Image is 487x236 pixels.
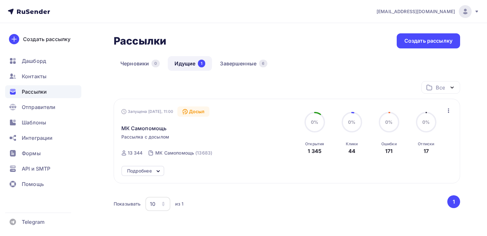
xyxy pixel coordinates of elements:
a: Черновики0 [114,56,166,71]
a: Отправители [5,101,81,114]
div: 171 [385,147,393,155]
div: 0 [151,60,160,67]
div: МК Самопомощь [155,150,194,156]
div: 13 344 [128,150,143,156]
div: Создать рассылку [404,37,452,45]
div: Показывать [114,201,141,207]
a: Завершенные6 [213,56,274,71]
div: Ошибки [381,141,397,147]
span: [EMAIL_ADDRESS][DOMAIN_NAME] [377,8,455,15]
div: 10 [150,200,155,208]
span: 0% [348,119,355,125]
div: из 1 [175,201,183,207]
span: Формы [22,149,41,157]
a: [EMAIL_ADDRESS][DOMAIN_NAME] [377,5,479,18]
a: Шаблоны [5,116,81,129]
button: Go to page 1 [447,195,460,208]
span: API и SMTP [22,165,50,173]
span: 0% [311,119,318,125]
a: МК Самопомощь (13683) [155,148,213,158]
div: Создать рассылку [23,35,70,43]
button: 10 [145,197,171,211]
span: 0% [422,119,430,125]
div: 1 345 [308,147,321,155]
h2: Рассылки [114,35,166,47]
div: 1 [198,60,205,67]
span: Шаблоны [22,119,46,126]
div: (13683) [195,150,212,156]
span: Рассылка с досылом [121,134,169,140]
a: Рассылки [5,85,81,98]
ul: Pagination [446,195,460,208]
div: Отписки [418,141,434,147]
span: Рассылки [22,88,47,96]
div: Клики [346,141,358,147]
span: Помощь [22,180,44,188]
span: 0% [385,119,393,125]
span: Контакты [22,72,46,80]
a: Идущие1 [168,56,212,71]
span: Интеграции [22,134,53,142]
div: 6 [259,60,267,67]
span: Дашборд [22,57,46,65]
a: Контакты [5,70,81,83]
span: Отправители [22,103,56,111]
a: Дашборд [5,55,81,67]
div: Открытия [305,141,324,147]
span: Telegram [22,218,45,226]
div: Досыл [177,106,210,117]
div: Подробнее [127,167,152,175]
div: Запущена [DATE], 11:00 [121,109,174,114]
div: 44 [348,147,355,155]
a: Формы [5,147,81,160]
button: Все [421,81,460,94]
span: МК Самопомощь [121,124,167,132]
div: Все [436,84,445,91]
div: 17 [424,147,429,155]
